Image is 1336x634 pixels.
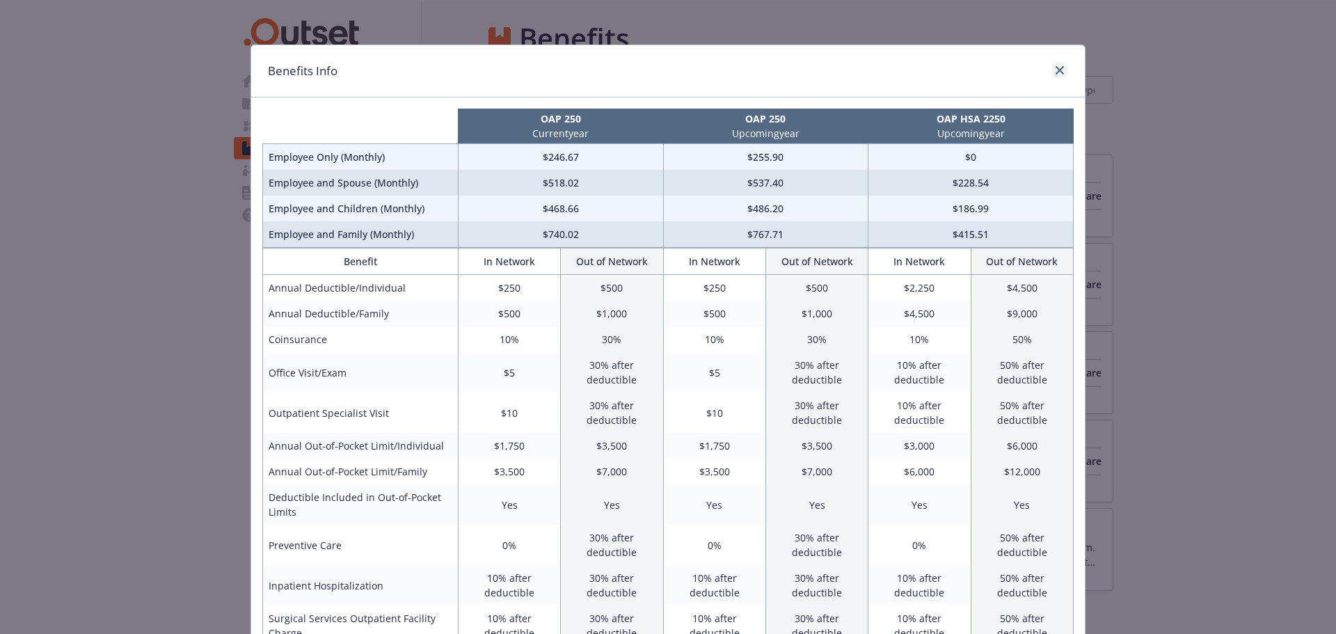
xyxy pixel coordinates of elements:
td: 30% after deductible [561,393,663,433]
td: 50% after deductible [971,525,1073,565]
td: $518.02 [458,170,663,196]
p: Upcoming year [666,126,866,141]
td: $4,500 [971,275,1073,301]
td: 10% [868,326,971,352]
p: Current year [461,126,660,141]
th: In Network [663,248,765,275]
td: Outpatient Specialist Visit [263,393,459,433]
td: $3,500 [458,459,560,484]
p: OAP 250 [461,111,660,126]
td: 30% after deductible [561,352,663,393]
td: $250 [458,275,560,301]
td: Employee Only (Monthly) [263,144,459,171]
td: $740.02 [458,221,663,248]
td: $6,000 [971,433,1073,459]
p: OAP 250 [666,111,866,126]
th: intentionally left blank [263,109,459,144]
td: $415.51 [868,221,1074,248]
td: $3,500 [561,433,663,459]
td: $7,000 [765,459,868,484]
td: 50% after deductible [971,352,1073,393]
td: 10% after deductible [868,393,971,433]
td: $767.71 [663,221,868,248]
td: Yes [868,484,971,525]
td: 30% after deductible [561,565,663,605]
td: 10% after deductible [868,565,971,605]
td: $1,000 [561,301,663,326]
td: Annual Out-of-Pocket Limit/Family [263,459,459,484]
td: $500 [458,301,560,326]
td: 0% [868,525,971,565]
td: $186.99 [868,196,1074,221]
td: $10 [458,393,560,433]
td: $3,500 [765,433,868,459]
td: Inpatient Hospitalization [263,565,459,605]
td: $5 [458,352,560,393]
td: 0% [458,525,560,565]
td: 30% [765,326,868,352]
td: $1,750 [663,433,765,459]
td: Annual Deductible/Individual [263,275,459,301]
td: 0% [663,525,765,565]
td: Yes [458,484,560,525]
h1: Benefits Info [268,62,337,80]
td: 30% after deductible [765,352,868,393]
td: $500 [663,301,765,326]
td: Employee and Children (Monthly) [263,196,459,221]
td: Deductible Included in Out-of-Pocket Limits [263,484,459,525]
td: $1,000 [765,301,868,326]
td: 10% [458,326,560,352]
th: In Network [458,248,560,275]
td: Coinsurance [263,326,459,352]
td: $228.54 [868,170,1074,196]
td: 50% after deductible [971,393,1073,433]
td: $5 [663,352,765,393]
td: $246.67 [458,144,663,171]
p: OAP HSA 2250 [871,111,1071,126]
td: $6,000 [868,459,971,484]
td: Employee and Spouse (Monthly) [263,170,459,196]
td: Employee and Family (Monthly) [263,221,459,248]
th: Out of Network [765,248,868,275]
th: Out of Network [971,248,1073,275]
td: $9,000 [971,301,1073,326]
td: $3,000 [868,433,971,459]
td: $537.40 [663,170,868,196]
td: 30% [561,326,663,352]
td: 30% after deductible [765,565,868,605]
td: $500 [765,275,868,301]
td: 50% [971,326,1073,352]
td: Yes [663,484,765,525]
td: $12,000 [971,459,1073,484]
td: $0 [868,144,1074,171]
td: $7,000 [561,459,663,484]
td: Yes [765,484,868,525]
td: 30% after deductible [765,393,868,433]
td: 50% after deductible [971,565,1073,605]
th: Benefit [263,248,459,275]
td: $3,500 [663,459,765,484]
td: Office Visit/Exam [263,352,459,393]
td: $250 [663,275,765,301]
td: 10% after deductible [663,565,765,605]
td: Preventive Care [263,525,459,565]
td: $255.90 [663,144,868,171]
td: 10% after deductible [868,352,971,393]
td: 30% after deductible [765,525,868,565]
td: 30% after deductible [561,525,663,565]
td: $4,500 [868,301,971,326]
a: close [1051,62,1068,79]
td: $1,750 [458,433,560,459]
td: $486.20 [663,196,868,221]
th: Out of Network [561,248,663,275]
td: $2,250 [868,275,971,301]
td: $468.66 [458,196,663,221]
td: Yes [971,484,1073,525]
td: $10 [663,393,765,433]
td: 10% after deductible [458,565,560,605]
td: Annual Out-of-Pocket Limit/Individual [263,433,459,459]
td: Annual Deductible/Family [263,301,459,326]
td: 10% [663,326,765,352]
p: Upcoming year [871,126,1071,141]
td: $500 [561,275,663,301]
